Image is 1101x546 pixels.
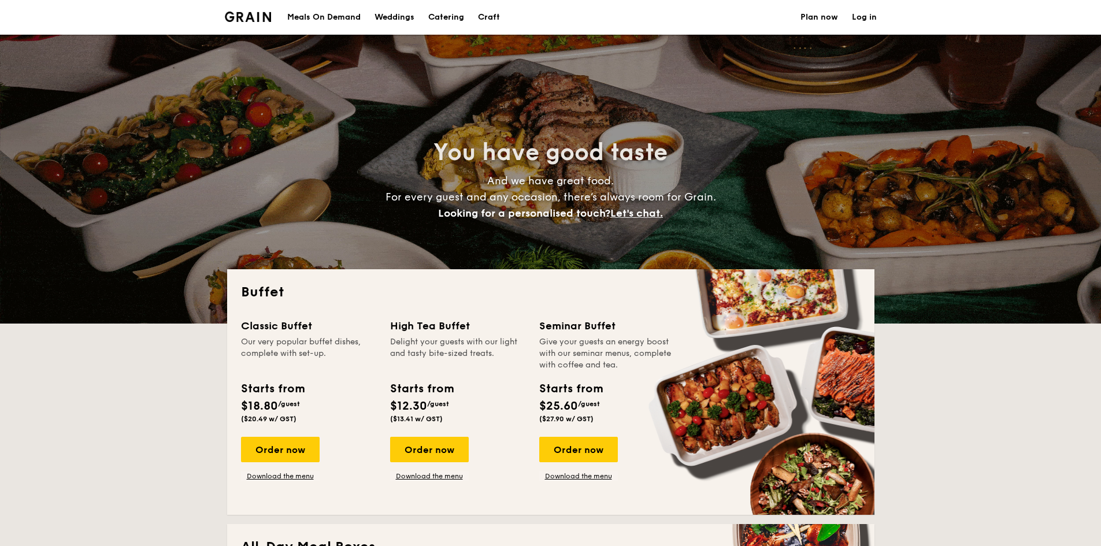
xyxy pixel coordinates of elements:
div: High Tea Buffet [390,318,525,334]
div: Our very popular buffet dishes, complete with set-up. [241,336,376,371]
div: Seminar Buffet [539,318,674,334]
a: Download the menu [390,471,469,481]
div: Starts from [241,380,304,398]
span: $18.80 [241,399,278,413]
div: Starts from [390,380,453,398]
a: Logotype [225,12,272,22]
span: ($20.49 w/ GST) [241,415,296,423]
h2: Buffet [241,283,861,302]
span: Let's chat. [610,207,663,220]
span: $12.30 [390,399,427,413]
div: Classic Buffet [241,318,376,334]
span: /guest [278,400,300,408]
img: Grain [225,12,272,22]
a: Download the menu [539,471,618,481]
div: Order now [390,437,469,462]
span: ($27.90 w/ GST) [539,415,594,423]
span: $25.60 [539,399,578,413]
span: Looking for a personalised touch? [438,207,610,220]
div: Order now [539,437,618,462]
div: Delight your guests with our light and tasty bite-sized treats. [390,336,525,371]
div: Starts from [539,380,602,398]
span: ($13.41 w/ GST) [390,415,443,423]
a: Download the menu [241,471,320,481]
span: /guest [427,400,449,408]
span: You have good taste [433,139,668,166]
span: And we have great food. For every guest and any occasion, there’s always room for Grain. [385,174,716,220]
div: Order now [241,437,320,462]
div: Give your guests an energy boost with our seminar menus, complete with coffee and tea. [539,336,674,371]
span: /guest [578,400,600,408]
